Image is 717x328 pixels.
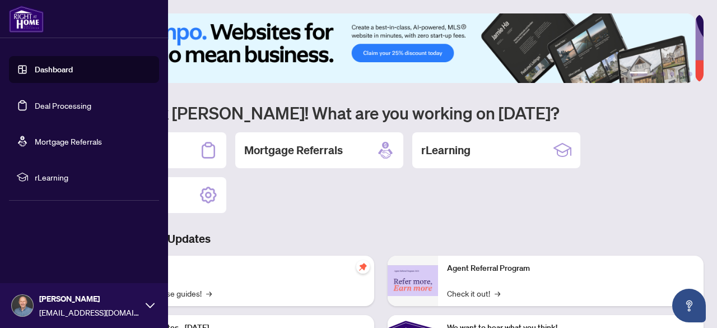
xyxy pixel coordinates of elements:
[35,100,91,110] a: Deal Processing
[244,142,343,158] h2: Mortgage Referrals
[388,265,438,296] img: Agent Referral Program
[9,6,44,33] img: logo
[206,287,212,299] span: →
[356,260,370,274] span: pushpin
[688,72,692,76] button: 6
[12,295,33,316] img: Profile Icon
[679,72,683,76] button: 5
[39,293,140,305] span: [PERSON_NAME]
[39,306,140,318] span: [EMAIL_ADDRESS][DOMAIN_NAME]
[670,72,674,76] button: 4
[58,102,704,123] h1: Welcome back [PERSON_NAME]! What are you working on [DATE]?
[35,136,102,146] a: Mortgage Referrals
[35,64,73,75] a: Dashboard
[630,72,648,76] button: 1
[58,13,695,83] img: Slide 0
[652,72,657,76] button: 2
[118,262,365,275] p: Self-Help
[35,171,151,183] span: rLearning
[447,262,695,275] p: Agent Referral Program
[672,289,706,322] button: Open asap
[447,287,500,299] a: Check it out!→
[661,72,665,76] button: 3
[58,231,704,247] h3: Brokerage & Industry Updates
[421,142,471,158] h2: rLearning
[495,287,500,299] span: →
